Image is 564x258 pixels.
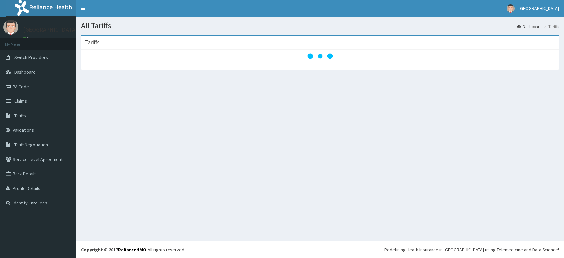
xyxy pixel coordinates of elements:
[307,43,333,69] svg: audio-loading
[81,21,559,30] h1: All Tariffs
[14,69,36,75] span: Dashboard
[81,247,148,253] strong: Copyright © 2017 .
[23,27,78,33] p: [GEOGRAPHIC_DATA]
[517,24,542,29] a: Dashboard
[384,246,559,253] div: Redefining Heath Insurance in [GEOGRAPHIC_DATA] using Telemedicine and Data Science!
[542,24,559,29] li: Tariffs
[3,20,18,35] img: User Image
[507,4,515,13] img: User Image
[14,98,27,104] span: Claims
[519,5,559,11] span: [GEOGRAPHIC_DATA]
[23,36,39,41] a: Online
[118,247,146,253] a: RelianceHMO
[14,55,48,60] span: Switch Providers
[14,113,26,119] span: Tariffs
[14,142,48,148] span: Tariff Negotiation
[76,241,564,258] footer: All rights reserved.
[84,39,100,45] h3: Tariffs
